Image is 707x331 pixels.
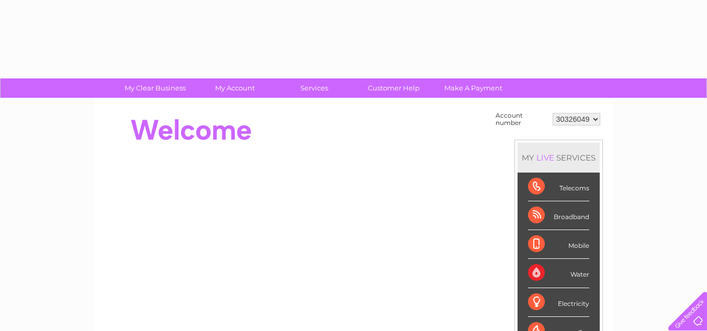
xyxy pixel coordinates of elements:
div: LIVE [534,153,556,163]
div: Electricity [528,288,589,317]
a: Services [271,78,357,98]
a: My Account [192,78,278,98]
div: Telecoms [528,173,589,201]
a: My Clear Business [112,78,198,98]
div: Mobile [528,230,589,259]
div: MY SERVICES [518,143,600,173]
td: Account number [493,109,550,129]
div: Broadband [528,201,589,230]
a: Make A Payment [430,78,517,98]
a: Customer Help [351,78,437,98]
div: Water [528,259,589,288]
